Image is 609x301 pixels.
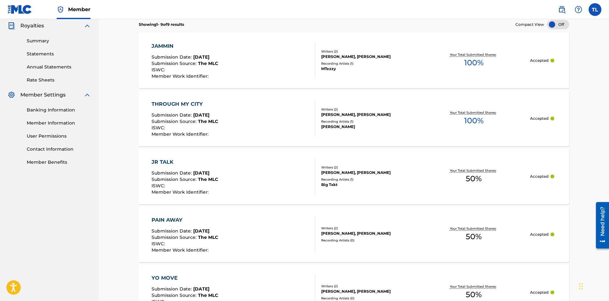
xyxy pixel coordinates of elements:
span: Submission Source : [152,118,198,124]
span: 50 % [466,289,482,300]
span: The MLC [198,118,218,124]
div: Help [572,3,585,16]
div: Writers ( 2 ) [321,284,417,289]
div: Drag [579,277,583,296]
div: Writers ( 2 ) [321,165,417,170]
span: Submission Date : [152,170,193,176]
a: JAMMINSubmission Date:[DATE]Submission Source:The MLCISWC:Member Work Identifier:Writers (2)[PERS... [139,32,569,88]
img: Member Settings [8,91,15,99]
span: 50 % [466,231,482,242]
p: Accepted [530,232,549,237]
img: MLC Logo [8,5,32,14]
div: Recording Artists ( 0 ) [321,238,417,243]
div: [PERSON_NAME] [321,124,417,130]
div: Recording Artists ( 1 ) [321,119,417,124]
p: Your Total Submitted Shares: [450,52,498,57]
a: Rate Sheets [27,77,91,83]
span: [DATE] [193,228,209,234]
p: Showing 1 - 9 of 9 results [139,22,184,27]
div: Recording Artists ( 1 ) [321,177,417,182]
img: expand [83,22,91,30]
a: Statements [27,51,91,57]
span: Submission Source : [152,234,198,240]
p: Accepted [530,116,549,121]
div: Recording Artists ( 0 ) [321,296,417,301]
div: JR TALK [152,158,218,166]
span: [DATE] [193,112,209,118]
a: Member Benefits [27,159,91,166]
span: [DATE] [193,286,209,292]
p: Accepted [530,58,549,63]
div: PAIN AWAY [152,216,218,224]
a: PAIN AWAYSubmission Date:[DATE]Submission Source:The MLCISWC:Member Work Identifier:Writers (2)[P... [139,206,569,262]
img: expand [83,91,91,99]
a: Summary [27,38,91,44]
div: Writers ( 2 ) [321,49,417,54]
iframe: Resource Center [591,200,609,251]
div: THROUGH MY CITY [152,100,218,108]
a: JR TALKSubmission Date:[DATE]Submission Source:The MLCISWC:Member Work Identifier:Writers (2)[PER... [139,148,569,204]
a: Public Search [556,3,568,16]
span: [DATE] [193,54,209,60]
span: Member Work Identifier : [152,131,210,137]
span: Royalties [20,22,44,30]
span: Compact View [515,22,544,27]
div: Writers ( 2 ) [321,226,417,231]
p: Accepted [530,290,549,295]
div: [PERSON_NAME], [PERSON_NAME] [321,112,417,118]
img: Royalties [8,22,15,30]
span: ISWC : [152,67,166,73]
span: 50 % [466,173,482,184]
p: Your Total Submitted Shares: [450,168,498,173]
p: Your Total Submitted Shares: [450,284,498,289]
span: ISWC : [152,183,166,189]
div: [PERSON_NAME], [PERSON_NAME] [321,289,417,294]
span: ISWC : [152,241,166,247]
span: Submission Source : [152,292,198,298]
p: Your Total Submitted Shares: [450,226,498,231]
span: Member Work Identifier : [152,189,210,195]
img: help [575,6,582,13]
img: Top Rightsholder [57,6,64,13]
a: Annual Statements [27,64,91,70]
span: [DATE] [193,170,209,176]
div: User Menu [589,3,601,16]
span: 100 % [464,57,484,68]
div: [PERSON_NAME], [PERSON_NAME] [321,54,417,60]
span: Submission Date : [152,54,193,60]
span: Submission Date : [152,286,193,292]
span: Submission Source : [152,176,198,182]
span: Member Settings [20,91,66,99]
div: JAMMIN [152,42,218,50]
div: Big Txkt [321,182,417,188]
p: Your Total Submitted Shares: [450,110,498,115]
span: ISWC : [152,125,166,131]
span: 100 % [464,115,484,126]
a: Member Information [27,120,91,126]
span: The MLC [198,61,218,66]
span: Submission Date : [152,112,193,118]
span: Member Work Identifier : [152,73,210,79]
a: Banking Information [27,107,91,113]
span: The MLC [198,176,218,182]
span: The MLC [198,292,218,298]
div: MTezzy [321,66,417,72]
a: THROUGH MY CITYSubmission Date:[DATE]Submission Source:The MLCISWC:Member Work Identifier:Writers... [139,90,569,146]
p: Accepted [530,174,549,179]
a: User Permissions [27,133,91,140]
img: search [558,6,566,13]
iframe: Chat Widget [577,270,609,301]
a: Contact Information [27,146,91,153]
div: [PERSON_NAME], [PERSON_NAME] [321,170,417,176]
div: Recording Artists ( 1 ) [321,61,417,66]
span: Member Work Identifier : [152,247,210,253]
span: The MLC [198,234,218,240]
div: Writers ( 2 ) [321,107,417,112]
span: Submission Source : [152,61,198,66]
div: YO MOVE [152,274,218,282]
span: Submission Date : [152,228,193,234]
div: [PERSON_NAME], [PERSON_NAME] [321,231,417,236]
